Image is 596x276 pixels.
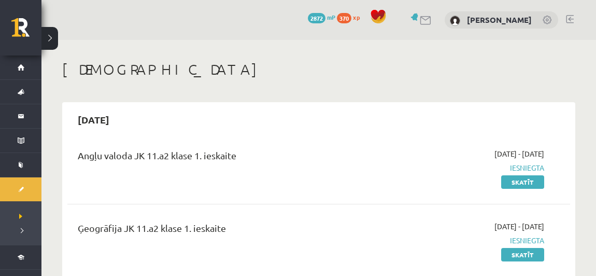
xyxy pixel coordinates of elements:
[501,175,544,189] a: Skatīt
[353,13,360,21] span: xp
[327,13,335,21] span: mP
[494,148,544,159] span: [DATE] - [DATE]
[67,107,120,132] h2: [DATE]
[399,235,544,246] span: Iesniegta
[399,162,544,173] span: Iesniegta
[337,13,351,23] span: 370
[450,16,460,26] img: Kjāra Paula Želubovska
[337,13,365,21] a: 370 xp
[308,13,335,21] a: 2872 mP
[494,221,544,232] span: [DATE] - [DATE]
[78,148,384,168] div: Angļu valoda JK 11.a2 klase 1. ieskaite
[11,18,41,44] a: Rīgas 1. Tālmācības vidusskola
[78,221,384,240] div: Ģeogrāfija JK 11.a2 klase 1. ieskaite
[467,15,532,25] a: [PERSON_NAME]
[62,61,575,78] h1: [DEMOGRAPHIC_DATA]
[308,13,325,23] span: 2872
[501,248,544,261] a: Skatīt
